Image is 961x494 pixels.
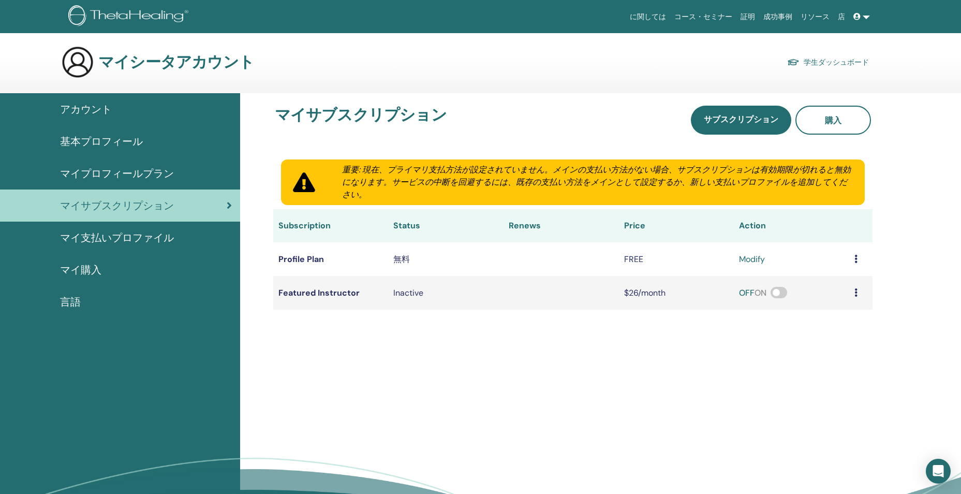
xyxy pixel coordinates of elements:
[825,115,841,126] span: 購入
[60,198,174,213] span: マイサブスクリプション
[388,209,504,242] th: Status
[273,209,389,242] th: Subscription
[795,106,871,135] a: 購入
[926,459,951,484] div: インターコムメッセンジャーを開く
[624,254,643,265] span: FREE
[619,209,734,242] th: Price
[60,101,112,117] span: アカウント
[61,46,94,79] img: generic-user-icon.jpg
[330,164,865,201] div: 重要: 現在、プライマリ支払方法が設定されていません。メインの支払い方法がない場合、サブスクリプションは有効期限が切れると無効になります。サービスの中断を回避するには、既存の支払い方法をメインと...
[796,7,834,26] a: リソース
[670,7,736,26] a: コース・セミナー
[734,209,849,242] th: Action
[60,262,101,278] span: マイ購入
[739,287,755,298] span: OFF
[787,55,869,69] a: 学生ダッシュボード
[704,114,778,125] span: サブスクリプション
[60,294,81,310] span: 言語
[60,166,174,181] span: マイプロフィールプラン
[60,134,143,149] span: 基本プロフィール
[759,7,796,26] a: 成功事例
[626,7,670,26] a: に関しては
[804,57,869,67] font: 学生ダッシュボード
[273,276,389,310] td: Featured Instructor
[393,253,498,266] div: 無料
[755,287,766,298] span: ON
[624,287,666,298] span: $26/month
[691,106,791,135] a: サブスクリプション
[68,5,192,28] img: logo.png
[834,7,849,26] a: 店
[787,58,800,67] img: graduation-cap.svg
[736,7,759,26] a: 証明
[275,106,447,130] h3: マイサブスクリプション
[60,230,174,245] span: マイ支払いプロファイル
[393,287,498,299] div: Inactive
[739,253,765,266] a: modify
[504,209,619,242] th: Renews
[273,242,389,276] td: Profile Plan
[98,53,254,71] h3: マイシータアカウント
